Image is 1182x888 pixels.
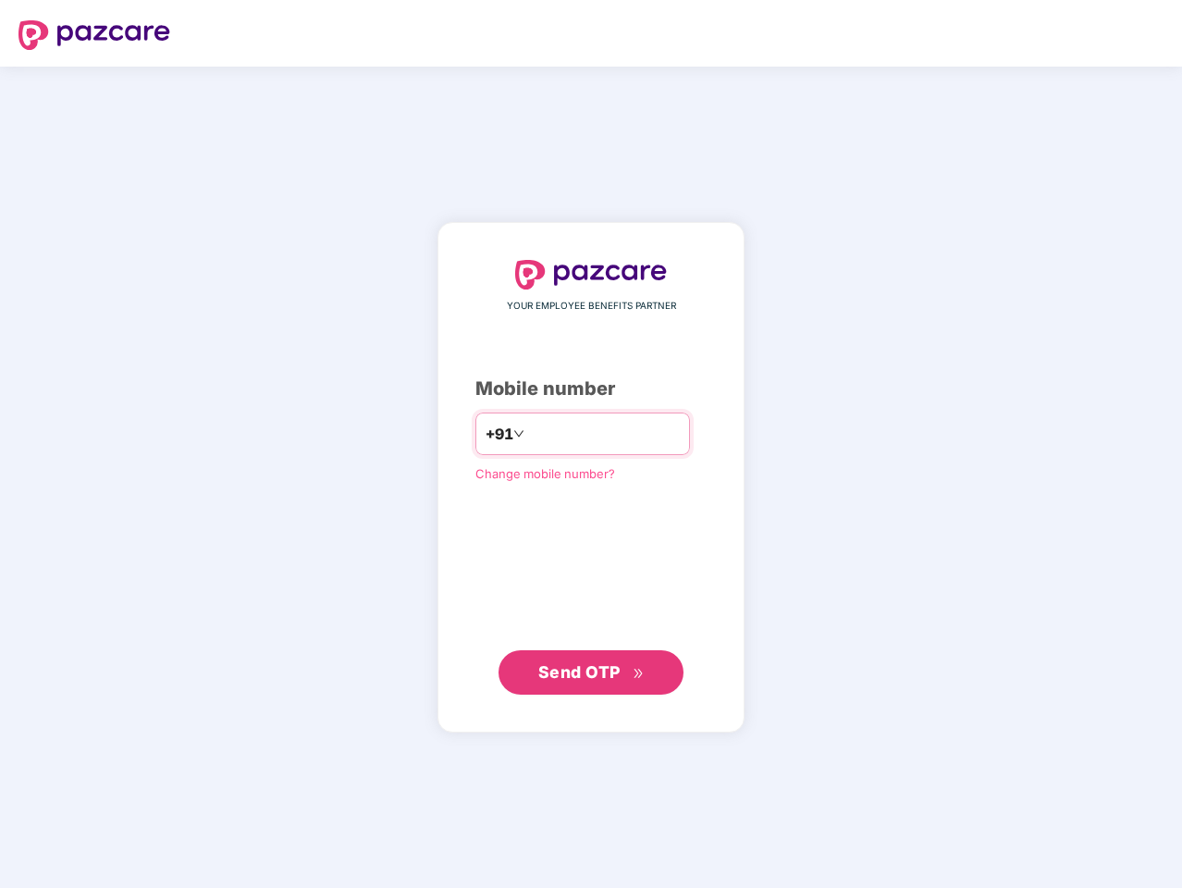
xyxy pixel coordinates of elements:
span: down [513,428,524,439]
button: Send OTPdouble-right [499,650,683,695]
a: Change mobile number? [475,466,615,481]
span: double-right [633,668,645,680]
img: logo [18,20,170,50]
img: logo [515,260,667,290]
div: Mobile number [475,375,707,403]
span: YOUR EMPLOYEE BENEFITS PARTNER [507,299,676,314]
span: +91 [486,423,513,446]
span: Send OTP [538,662,621,682]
